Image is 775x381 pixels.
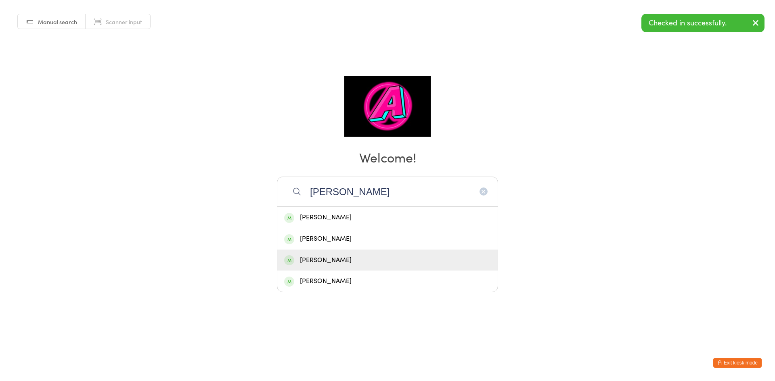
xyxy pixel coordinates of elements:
input: Search [277,177,498,206]
div: Checked in successfully. [641,14,765,32]
span: Scanner input [106,18,142,26]
span: Manual search [38,18,77,26]
img: A-Team Jiu Jitsu [344,76,431,137]
div: [PERSON_NAME] [284,233,491,244]
div: [PERSON_NAME] [284,212,491,223]
div: [PERSON_NAME] [284,255,491,266]
h2: Welcome! [8,148,767,166]
div: [PERSON_NAME] [284,276,491,287]
button: Exit kiosk mode [713,358,762,368]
